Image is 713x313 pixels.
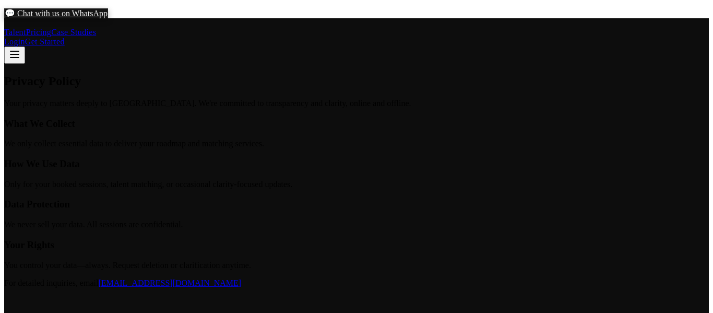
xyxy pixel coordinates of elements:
h3: Data Protection [4,199,709,210]
p: Your privacy matters deeply to [GEOGRAPHIC_DATA]. We're committed to transparency and clarity, on... [4,99,709,108]
h3: How We Use Data [4,158,709,170]
a: Case Studies [51,28,96,37]
a: [EMAIL_ADDRESS][DOMAIN_NAME] [98,279,241,287]
h1: Privacy Policy [4,74,709,88]
a: 💬 Chat with us on WhatsApp [4,8,108,18]
a: Talent [4,28,26,37]
a: Pricing [26,28,51,37]
h3: Your Rights [4,239,709,251]
p: We never sell your data. All sessions are confidential. [4,220,709,229]
p: We only collect essential data to deliver your roadmap and matching services. [4,139,709,148]
p: You control your data—always. Request deletion or clarification anytime. [4,261,709,270]
p: Only for your booked sessions, talent matching, or occasional clarity-focused updates. [4,180,709,189]
h3: What We Collect [4,118,709,130]
a: Login [4,37,25,46]
p: For detailed inquiries, email [4,279,709,288]
a: Get Started [25,37,65,46]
